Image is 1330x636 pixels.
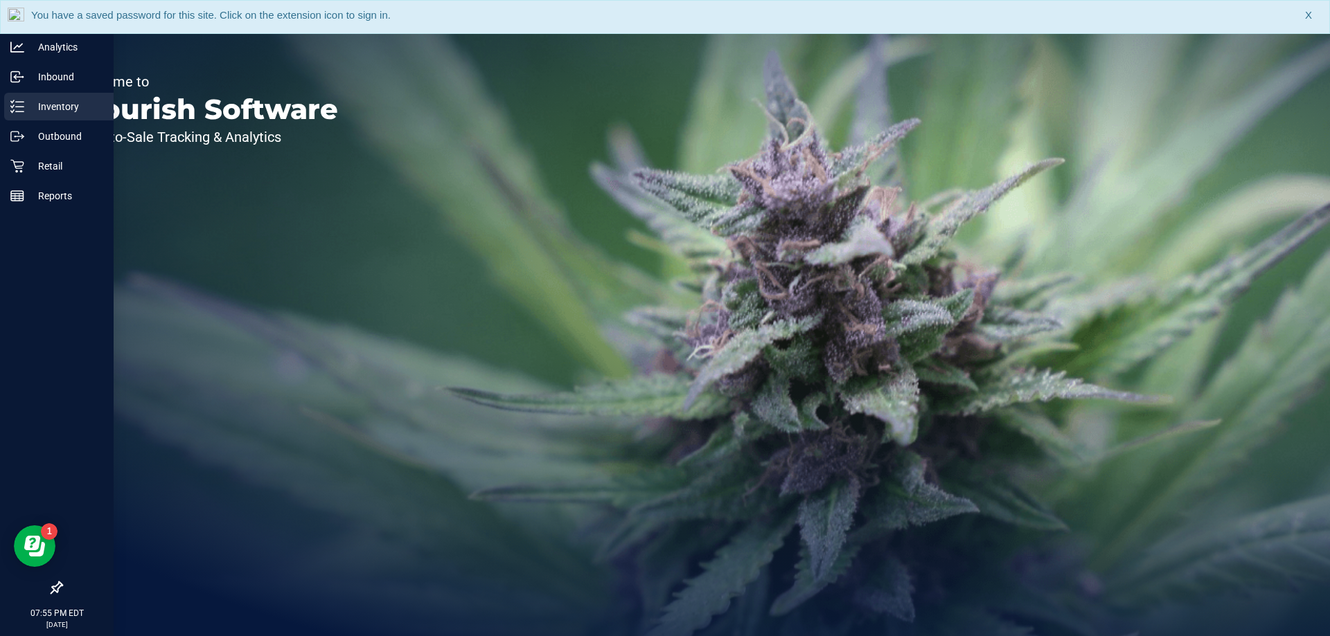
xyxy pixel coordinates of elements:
[75,75,338,89] p: Welcome to
[10,159,24,173] inline-svg: Retail
[75,130,338,144] p: Seed-to-Sale Tracking & Analytics
[24,69,107,85] p: Inbound
[24,98,107,115] p: Inventory
[6,607,107,619] p: 07:55 PM EDT
[10,70,24,84] inline-svg: Inbound
[24,39,107,55] p: Analytics
[6,619,107,630] p: [DATE]
[24,128,107,145] p: Outbound
[24,158,107,174] p: Retail
[10,189,24,203] inline-svg: Reports
[10,100,24,113] inline-svg: Inventory
[1305,8,1312,24] span: X
[10,40,24,54] inline-svg: Analytics
[41,523,57,540] iframe: Resource center unread badge
[31,9,391,21] span: You have a saved password for this site. Click on the extension icon to sign in.
[14,525,55,567] iframe: Resource center
[8,8,24,26] img: notLoggedInIcon.png
[75,96,338,123] p: Flourish Software
[10,129,24,143] inline-svg: Outbound
[24,188,107,204] p: Reports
